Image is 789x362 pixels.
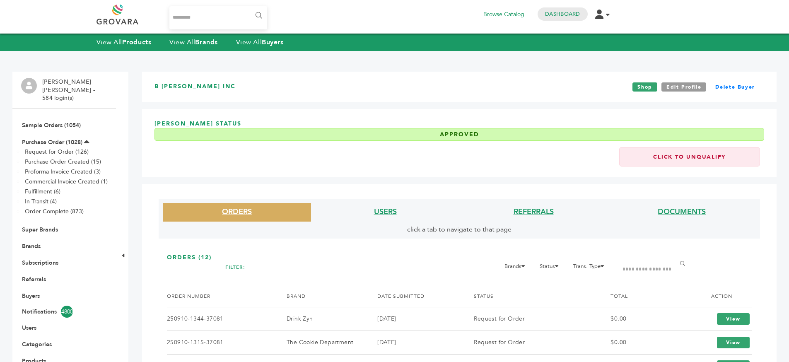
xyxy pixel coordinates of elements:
th: BRAND [276,286,367,307]
input: Filter by keywords [616,261,680,278]
a: Edit Profile [661,82,707,92]
input: Search... [169,6,268,29]
img: profile.png [21,78,37,94]
td: [DATE] [367,331,463,355]
a: Notifications4800 [22,306,106,318]
a: Categories [22,340,52,348]
a: Order Complete (873) [25,208,84,215]
a: Fulfillment (6) [25,188,60,195]
a: Click to Unqualify [619,147,760,167]
td: Drink Zyn [276,307,367,331]
a: Brands [22,242,41,250]
a: Super Brands [22,226,58,234]
a: View [717,313,750,325]
a: Referrals [22,275,46,283]
a: Request for Order (126) [25,148,89,156]
a: In-Transit (4) [25,198,57,205]
th: STATUS [463,286,600,307]
a: Browse Catalog [483,10,524,19]
a: Shop [632,82,657,92]
strong: Buyers [262,38,283,47]
a: View AllBrands [169,38,218,47]
th: ACTION [681,286,752,307]
td: [DATE] [367,307,463,331]
a: Delete Buyer [710,82,760,92]
td: $0.00 [600,307,681,331]
li: [PERSON_NAME] [PERSON_NAME] - 584 login(s) [42,78,114,102]
a: View AllProducts [97,38,152,47]
h2: FILTER: [225,261,245,273]
a: Buyers [22,292,40,300]
td: 250910-1344-37081 [167,307,276,331]
a: Subscriptions [22,259,58,267]
a: Sample Orders (1054) [22,121,81,129]
td: 250910-1315-37081 [167,331,276,355]
strong: Products [122,38,151,47]
h3: B [PERSON_NAME] Inc [154,82,236,92]
a: Purchase Order Created (15) [25,158,101,166]
span: 4800 [61,306,73,318]
a: DOCUMENTS [658,207,706,217]
a: USERS [374,207,397,217]
a: View [717,337,750,348]
a: Proforma Invoice Created (3) [25,168,101,176]
a: Purchase Order (1028) [22,138,82,146]
h3: [PERSON_NAME] Status [154,120,764,147]
li: Trans. Type [569,261,613,275]
li: Status [536,261,567,275]
a: Commercial Invoice Created (1) [25,178,108,186]
span: click a tab to navigate to that page [407,225,512,234]
td: Request for Order [463,307,600,331]
td: $0.00 [600,331,681,355]
a: ORDERS [222,207,252,217]
th: ORDER NUMBER [167,286,276,307]
th: TOTAL [600,286,681,307]
h1: ORDERS (12) [167,253,752,262]
th: DATE SUBMITTED [367,286,463,307]
a: View AllBuyers [236,38,284,47]
div: Approved [154,128,764,141]
li: Brands [500,261,534,275]
strong: Brands [195,38,217,47]
td: Request for Order [463,331,600,355]
td: The Cookie Department [276,331,367,355]
a: Users [22,324,36,332]
a: Dashboard [545,10,580,18]
a: REFERRALS [514,207,554,217]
